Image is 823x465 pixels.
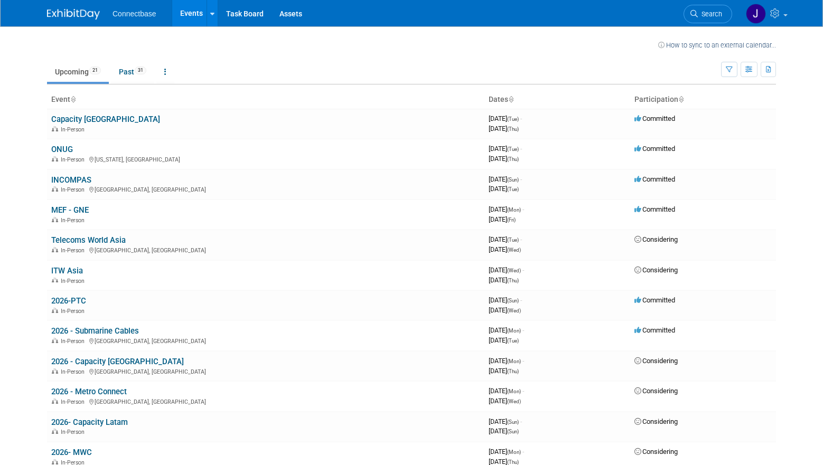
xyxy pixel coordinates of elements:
span: (Wed) [507,308,521,314]
span: [DATE] [489,175,522,183]
span: - [522,387,524,395]
a: 2026 - Capacity [GEOGRAPHIC_DATA] [51,357,184,366]
span: (Mon) [507,388,521,394]
span: [DATE] [489,427,519,435]
div: [GEOGRAPHIC_DATA], [GEOGRAPHIC_DATA] [51,185,480,193]
span: Considering [634,417,678,425]
a: 2026 - Metro Connect [51,387,127,396]
span: In-Person [61,217,88,224]
a: Past31 [111,62,154,82]
span: In-Person [61,126,88,133]
div: [GEOGRAPHIC_DATA], [GEOGRAPHIC_DATA] [51,367,480,375]
span: - [520,115,522,122]
span: [DATE] [489,296,522,304]
div: [GEOGRAPHIC_DATA], [GEOGRAPHIC_DATA] [51,397,480,405]
span: Considering [634,357,678,365]
a: Sort by Event Name [70,95,76,103]
span: (Thu) [507,126,519,132]
img: ExhibitDay [47,9,100,20]
a: ONUG [51,145,73,154]
span: [DATE] [489,235,522,243]
span: [DATE] [489,357,524,365]
span: (Sun) [507,419,519,425]
img: In-Person Event [52,398,58,404]
img: John Reumann [746,4,766,24]
span: (Tue) [507,116,519,122]
span: 21 [89,67,101,74]
img: In-Person Event [52,217,58,222]
a: 2026-PTC [51,296,86,306]
span: 31 [135,67,146,74]
span: (Sun) [507,177,519,183]
span: In-Person [61,278,88,284]
span: - [520,145,522,153]
span: - [522,448,524,455]
span: In-Person [61,368,88,375]
span: (Fri) [507,217,516,223]
a: 2026- MWC [51,448,92,457]
div: [GEOGRAPHIC_DATA], [GEOGRAPHIC_DATA] [51,245,480,254]
span: [DATE] [489,266,524,274]
span: Considering [634,387,678,395]
a: How to sync to an external calendar... [658,41,776,49]
span: Connectbase [113,10,156,18]
span: [DATE] [489,417,522,425]
span: [DATE] [489,397,521,405]
span: In-Person [61,156,88,163]
span: (Tue) [507,338,519,344]
a: INCOMPAS [51,175,91,185]
span: (Wed) [507,268,521,273]
span: [DATE] [489,125,519,132]
span: Considering [634,448,678,455]
span: [DATE] [489,336,519,344]
span: (Tue) [507,186,519,192]
div: [US_STATE], [GEOGRAPHIC_DATA] [51,155,480,163]
img: In-Person Event [52,308,58,313]
th: Dates [484,91,630,109]
a: Upcoming21 [47,62,109,82]
img: In-Person Event [52,459,58,464]
img: In-Person Event [52,338,58,343]
th: Event [47,91,484,109]
span: [DATE] [489,387,524,395]
img: In-Person Event [52,186,58,192]
span: (Wed) [507,398,521,404]
span: Committed [634,296,675,304]
span: (Mon) [507,207,521,213]
a: Sort by Participation Type [678,95,684,103]
span: [DATE] [489,367,519,375]
span: In-Person [61,247,88,254]
span: - [520,235,522,243]
span: (Wed) [507,247,521,253]
a: Search [684,5,732,23]
span: Committed [634,145,675,153]
span: [DATE] [489,245,521,253]
span: (Mon) [507,358,521,364]
img: In-Person Event [52,247,58,252]
span: In-Person [61,429,88,435]
span: [DATE] [489,155,519,163]
span: [DATE] [489,115,522,122]
div: [GEOGRAPHIC_DATA], [GEOGRAPHIC_DATA] [51,336,480,345]
span: (Thu) [507,368,519,374]
span: Considering [634,235,678,243]
span: - [520,417,522,425]
span: Considering [634,266,678,274]
span: [DATE] [489,215,516,223]
span: (Thu) [507,459,519,465]
span: (Thu) [507,156,519,162]
span: Committed [634,326,675,334]
span: (Mon) [507,328,521,334]
span: - [520,296,522,304]
span: - [522,266,524,274]
span: [DATE] [489,145,522,153]
span: - [522,205,524,213]
span: Committed [634,205,675,213]
span: [DATE] [489,205,524,213]
span: [DATE] [489,326,524,334]
img: In-Person Event [52,156,58,162]
span: (Mon) [507,449,521,455]
img: In-Person Event [52,278,58,283]
img: In-Person Event [52,429,58,434]
a: 2026- Capacity Latam [51,417,128,427]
